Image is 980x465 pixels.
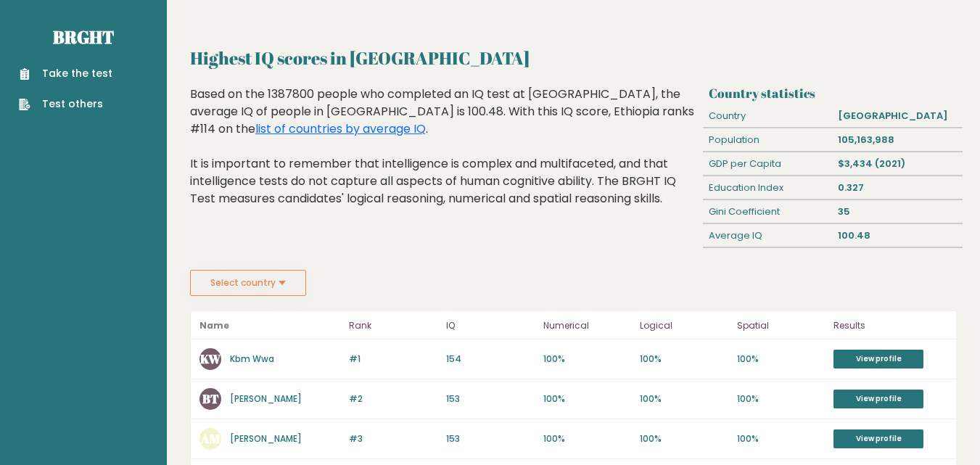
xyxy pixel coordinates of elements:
[446,432,535,445] p: 153
[230,392,302,405] a: [PERSON_NAME]
[543,317,632,334] p: Numerical
[230,432,302,445] a: [PERSON_NAME]
[833,176,963,199] div: 0.327
[543,432,632,445] p: 100%
[190,270,306,296] button: Select country
[200,350,221,367] text: KW
[349,392,437,406] p: #2
[833,350,923,369] a: View profile
[703,152,833,176] div: GDP per Capita
[640,317,728,334] p: Logical
[737,353,825,366] p: 100%
[446,317,535,334] p: IQ
[19,66,112,81] a: Take the test
[640,392,728,406] p: 100%
[640,432,728,445] p: 100%
[703,104,833,128] div: Country
[230,353,274,365] a: Kbm Wwa
[833,429,923,448] a: View profile
[737,432,825,445] p: 100%
[737,392,825,406] p: 100%
[349,317,437,334] p: Rank
[703,200,833,223] div: Gini Coefficient
[737,317,825,334] p: Spatial
[202,390,219,407] text: BT
[349,353,437,366] p: #1
[709,86,957,101] h3: Country statistics
[446,392,535,406] p: 153
[833,224,963,247] div: 100.48
[349,432,437,445] p: #3
[446,353,535,366] p: 154
[255,120,426,137] a: list of countries by average IQ
[190,86,698,229] div: Based on the 1387800 people who completed an IQ test at [GEOGRAPHIC_DATA], the average IQ of peop...
[703,176,833,199] div: Education Index
[703,128,833,152] div: Population
[833,317,947,334] p: Results
[703,224,833,247] div: Average IQ
[640,353,728,366] p: 100%
[833,390,923,408] a: View profile
[199,319,229,332] b: Name
[200,430,221,447] text: AM
[53,25,114,49] a: Brght
[833,152,963,176] div: $3,434 (2021)
[833,200,963,223] div: 35
[833,128,963,152] div: 105,163,988
[19,96,112,112] a: Test others
[543,392,632,406] p: 100%
[190,45,957,71] h2: Highest IQ scores in [GEOGRAPHIC_DATA]
[543,353,632,366] p: 100%
[833,104,963,128] div: [GEOGRAPHIC_DATA]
